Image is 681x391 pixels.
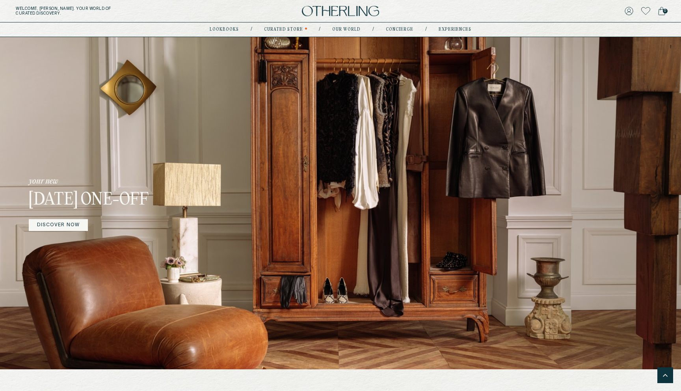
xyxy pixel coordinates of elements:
div: / [372,26,374,33]
div: / [251,26,252,33]
a: DISCOVER NOW [29,219,88,231]
a: experiences [439,28,471,32]
a: lookbooks [210,28,239,32]
a: Curated store [264,28,303,32]
h3: [DATE] One-off [29,190,238,210]
a: concierge [386,28,413,32]
span: 0 [663,9,668,13]
img: logo [302,6,379,17]
p: your new [29,176,238,187]
h5: Welcome, [PERSON_NAME] . Your world of curated discovery. [16,6,210,16]
div: / [319,26,320,33]
div: / [425,26,427,33]
a: 0 [658,6,665,17]
a: Our world [332,28,361,32]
